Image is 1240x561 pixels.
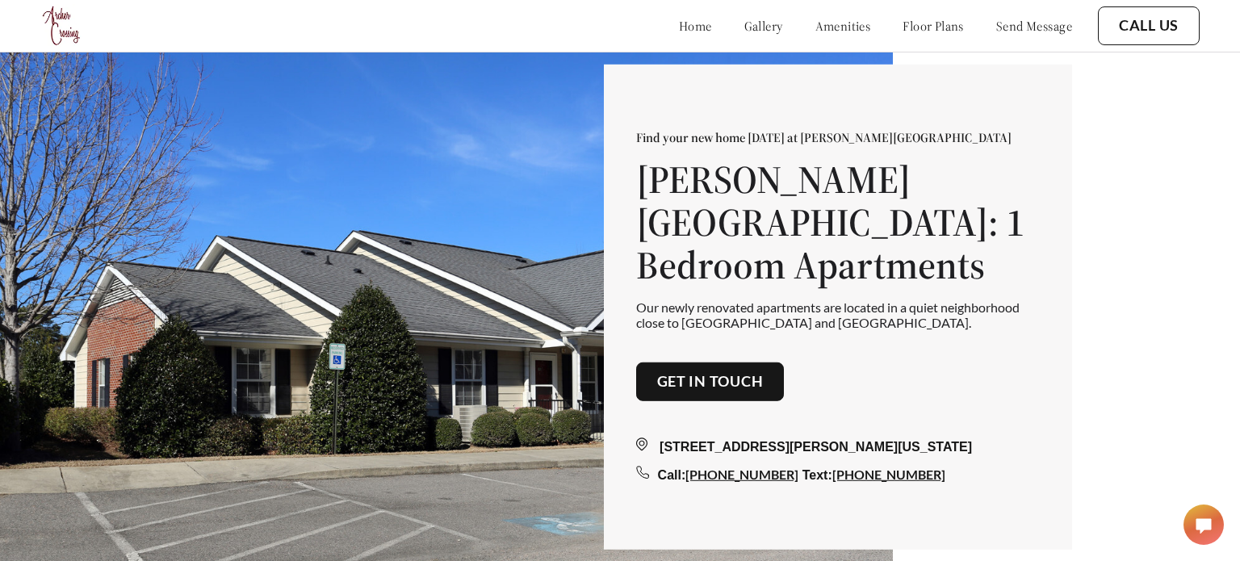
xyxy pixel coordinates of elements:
p: Find your new home [DATE] at [PERSON_NAME][GEOGRAPHIC_DATA] [636,129,1040,145]
a: [PHONE_NUMBER] [685,467,798,482]
a: home [679,18,712,34]
a: Call Us [1119,17,1179,35]
img: Company logo [40,4,84,48]
a: amenities [815,18,871,34]
a: gallery [744,18,783,34]
a: [PHONE_NUMBER] [832,467,945,482]
button: Get in touch [636,362,785,401]
p: Our newly renovated apartments are located in a quiet neighborhood close to [GEOGRAPHIC_DATA] and... [636,299,1040,330]
span: Text: [802,468,832,482]
button: Call Us [1098,6,1200,45]
h1: [PERSON_NAME][GEOGRAPHIC_DATA]: 1 Bedroom Apartments [636,158,1040,286]
a: send message [996,18,1072,34]
a: Get in touch [657,373,764,391]
span: Call: [658,468,686,482]
div: [STREET_ADDRESS][PERSON_NAME][US_STATE] [636,437,1040,457]
a: floor plans [903,18,964,34]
